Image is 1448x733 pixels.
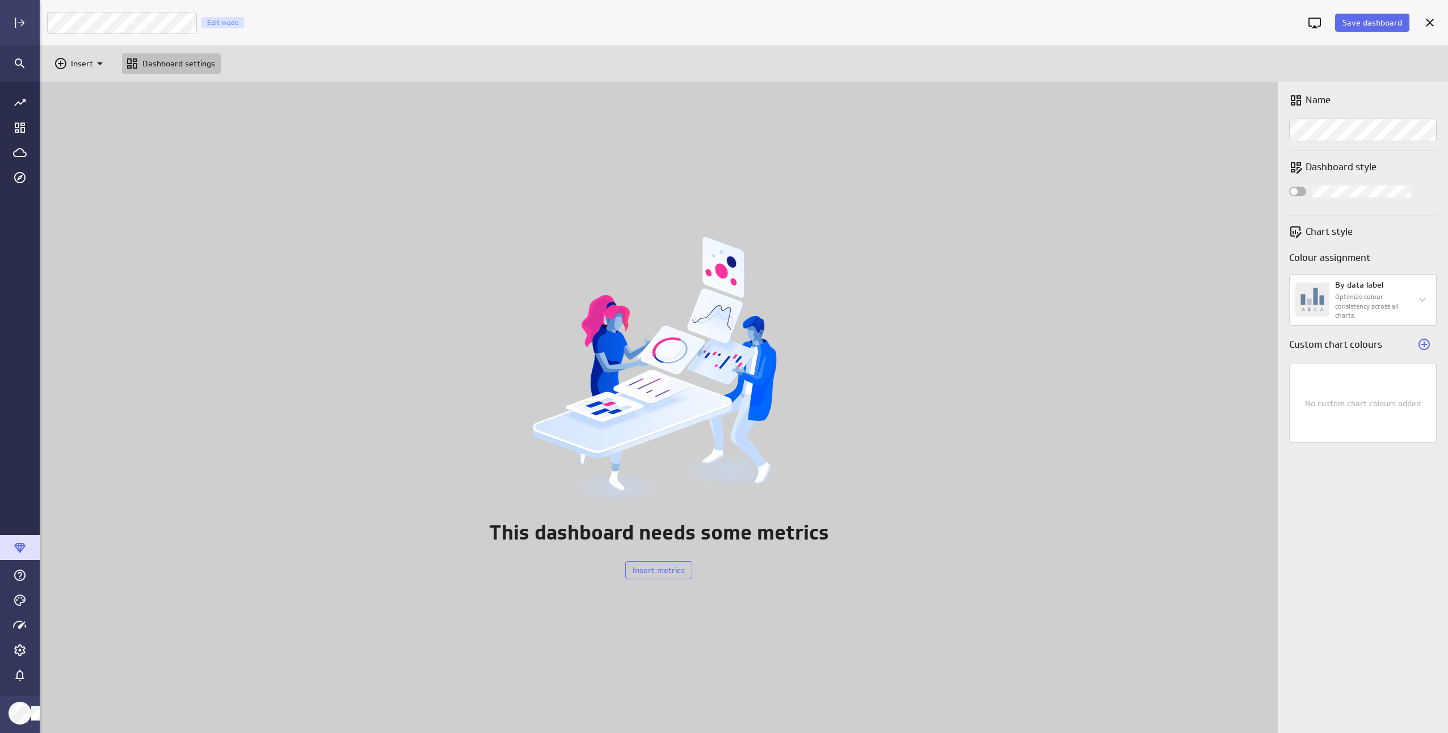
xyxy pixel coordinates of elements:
div: When you make changes in Edit mode, you are setting the default display that everyone will see wh... [201,17,244,28]
p: This dashboard needs some metrics [489,518,829,548]
div: Insert [50,53,110,74]
p: Dashboard settings [142,58,215,70]
div: Cancel [1420,13,1439,32]
svg: Themes [13,593,27,607]
p: Dashboard style [1306,160,1437,174]
div: Widget Properties [1278,82,1448,733]
div: Go to dashboard settings [122,53,221,74]
p: Name [1306,93,1331,107]
div: By data label [1295,279,1407,321]
p: Custom chart colours [1289,338,1382,352]
img: colour-strategy-by-label.svg [1295,283,1329,317]
div: Themes [10,591,30,610]
svg: Account and settings [13,643,27,657]
img: DB-Zerostate-editmode.png [531,235,786,504]
p: Optimize colour consistency across all charts. [1335,292,1407,321]
span: Save dashboard [1342,18,1402,28]
div: No custom chart colours added [1290,398,1436,408]
div: Add custom colour [1415,335,1434,354]
p: Insert [71,58,93,70]
button: Save dashboard [1335,14,1409,32]
p: Colour assignment [1289,251,1437,265]
div: Account and settings [10,641,30,660]
p: Chart style [1306,225,1353,239]
div: Notifications [10,665,30,685]
div: Enter fullscreen mode [1305,13,1324,32]
p: By data label [1335,279,1383,291]
div: Help & PowerMetrics Assistant [10,566,30,585]
div: Expand [10,13,30,32]
span: Insert metrics [633,565,685,575]
button: Insert metrics [625,561,692,579]
svg: Usage [13,618,27,632]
